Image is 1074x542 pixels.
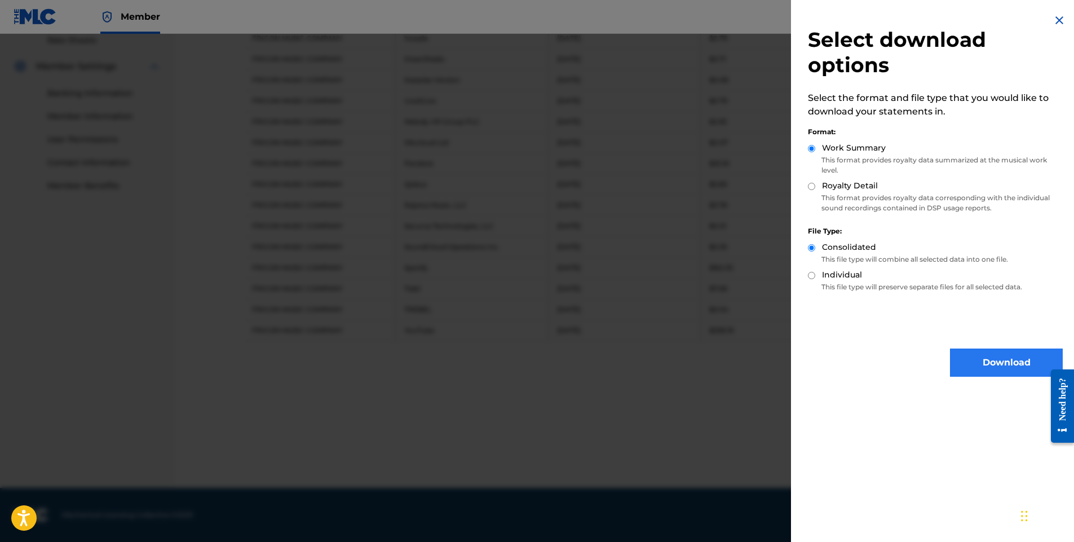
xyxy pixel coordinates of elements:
[808,27,1063,78] h2: Select download options
[808,91,1063,118] p: Select the format and file type that you would like to download your statements in.
[1042,360,1074,451] iframe: Resource Center
[822,241,876,253] label: Consolidated
[950,349,1063,377] button: Download
[808,254,1063,265] p: This file type will combine all selected data into one file.
[14,8,57,25] img: MLC Logo
[808,282,1063,292] p: This file type will preserve separate files for all selected data.
[822,142,886,154] label: Work Summary
[822,269,862,281] label: Individual
[1021,499,1028,533] div: Drag
[1018,488,1074,542] iframe: Chat Widget
[808,127,1063,137] div: Format:
[808,226,1063,236] div: File Type:
[808,155,1063,175] p: This format provides royalty data summarized at the musical work level.
[808,193,1063,213] p: This format provides royalty data corresponding with the individual sound recordings contained in...
[100,10,114,24] img: Top Rightsholder
[121,10,160,23] span: Member
[822,180,878,192] label: Royalty Detail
